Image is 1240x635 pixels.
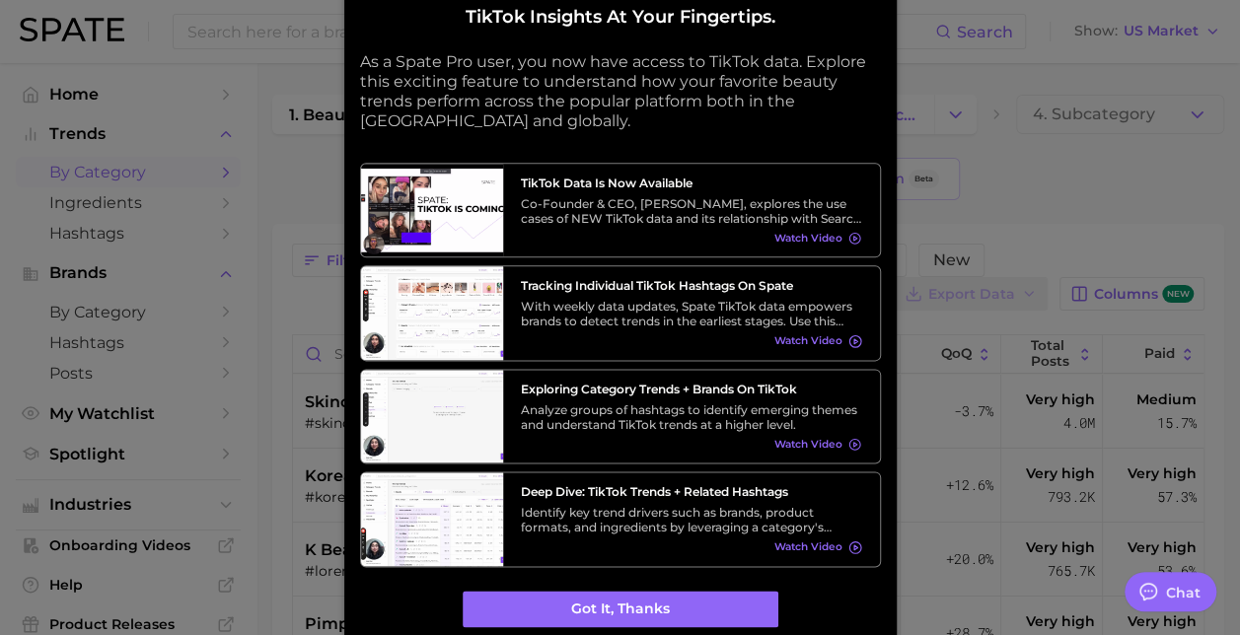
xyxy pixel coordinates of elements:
span: Watch Video [774,438,842,451]
div: With weekly data updates, Spate TikTok data empowers brands to detect trends in the earliest stag... [521,299,862,328]
div: Analyze groups of hashtags to identify emerging themes and understand TikTok trends at a higher l... [521,402,862,432]
a: Exploring Category Trends + Brands on TikTokAnalyze groups of hashtags to identify emerging theme... [360,369,881,464]
h3: Tracking Individual TikTok Hashtags on Spate [521,278,862,293]
button: Got it, thanks [463,591,778,628]
div: Identify key trend drivers such as brands, product formats, and ingredients by leveraging a categ... [521,505,862,534]
span: Watch Video [774,232,842,245]
span: Watch Video [774,541,842,554]
span: Watch Video [774,335,842,348]
a: TikTok data is now availableCo-Founder & CEO, [PERSON_NAME], explores the use cases of NEW TikTok... [360,163,881,258]
a: Tracking Individual TikTok Hashtags on SpateWith weekly data updates, Spate TikTok data empowers ... [360,265,881,361]
h3: TikTok data is now available [521,176,862,190]
p: As a Spate Pro user, you now have access to TikTok data. Explore this exciting feature to underst... [360,52,881,131]
div: Co-Founder & CEO, [PERSON_NAME], explores the use cases of NEW TikTok data and its relationship w... [521,196,862,226]
h3: Exploring Category Trends + Brands on TikTok [521,382,862,396]
a: Deep Dive: TikTok Trends + Related HashtagsIdentify key trend drivers such as brands, product for... [360,471,881,567]
h2: TikTok insights at your fingertips. [360,7,881,29]
h3: Deep Dive: TikTok Trends + Related Hashtags [521,484,862,499]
